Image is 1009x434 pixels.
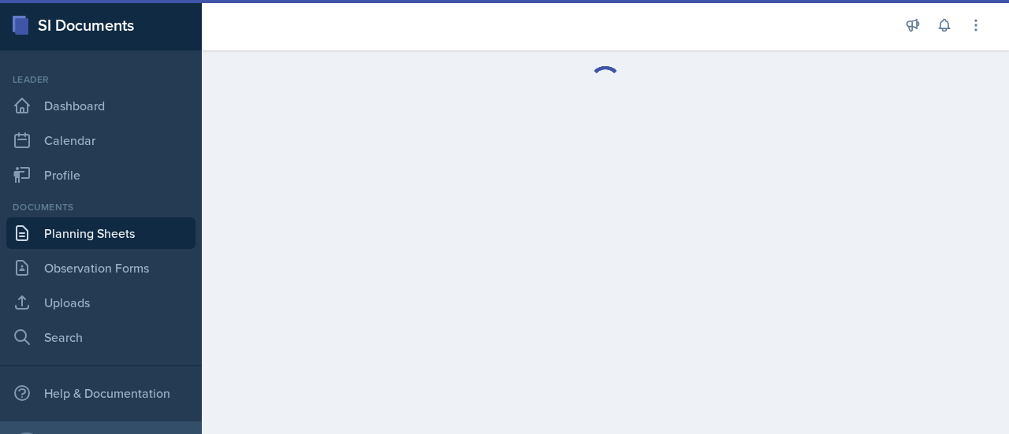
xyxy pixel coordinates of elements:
[6,159,195,191] a: Profile
[6,72,195,87] div: Leader
[6,124,195,156] a: Calendar
[6,252,195,284] a: Observation Forms
[6,377,195,409] div: Help & Documentation
[6,200,195,214] div: Documents
[6,217,195,249] a: Planning Sheets
[6,287,195,318] a: Uploads
[6,321,195,353] a: Search
[6,90,195,121] a: Dashboard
